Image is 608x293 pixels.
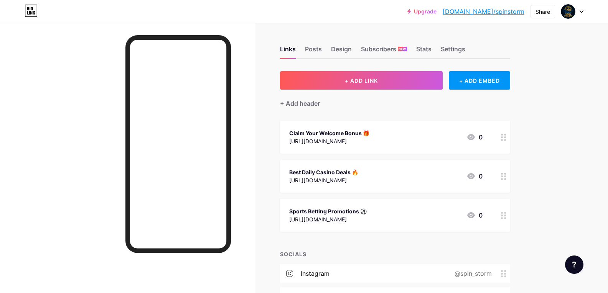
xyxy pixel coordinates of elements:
div: Stats [416,44,432,58]
div: Settings [441,44,465,58]
div: + ADD EMBED [449,71,510,90]
div: Best Daily Casino Deals 🔥 [289,168,358,176]
a: [DOMAIN_NAME]/spinstorm [443,7,524,16]
div: 0 [466,211,483,220]
div: [URL][DOMAIN_NAME] [289,137,369,145]
div: 0 [466,172,483,181]
span: + ADD LINK [345,77,378,84]
div: @spin_storm [442,269,501,278]
div: 0 [466,133,483,142]
div: [URL][DOMAIN_NAME] [289,176,358,184]
div: Share [536,8,550,16]
div: Links [280,44,296,58]
div: SOCIALS [280,250,510,258]
button: + ADD LINK [280,71,443,90]
div: instagram [301,269,330,278]
div: Posts [305,44,322,58]
div: + Add header [280,99,320,108]
div: [URL][DOMAIN_NAME] [289,215,367,223]
div: Design [331,44,352,58]
div: Claim Your Welcome Bonus 🎁 [289,129,369,137]
div: Sports Betting Promotions ⚽ [289,207,367,215]
div: Subscribers [361,44,407,58]
span: NEW [399,47,406,51]
img: spinstorm [561,4,575,19]
a: Upgrade [407,8,437,15]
